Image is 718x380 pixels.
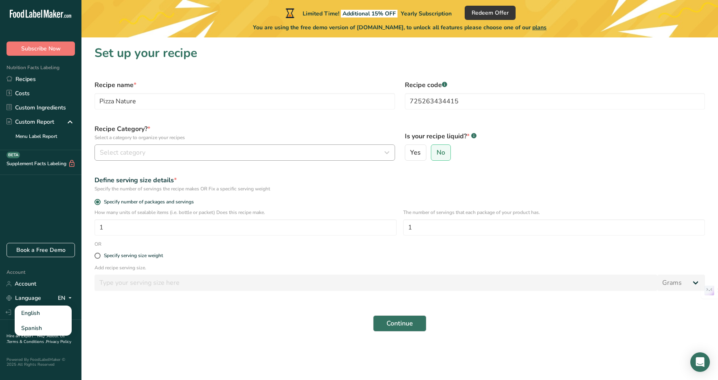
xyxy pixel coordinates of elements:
[690,352,710,372] div: Open Intercom Messenger
[403,209,705,216] p: The number of servings that each package of your product has.
[15,321,72,336] div: Spanish
[94,44,705,62] h1: Set up your recipe
[7,291,41,305] a: Language
[7,333,35,339] a: Hire an Expert .
[437,149,445,157] span: No
[401,10,452,17] span: Yearly Subscription
[465,6,516,20] button: Redeem Offer
[7,339,46,345] a: Terms & Conditions .
[410,149,421,157] span: Yes
[15,306,72,321] div: English
[284,8,452,18] div: Limited Time!
[472,9,509,17] span: Redeem Offer
[94,175,705,185] div: Define serving size details
[94,185,705,192] div: Specify the number of servings the recipe makes OR Fix a specific serving weight
[94,144,395,161] button: Select category
[94,124,395,141] label: Recipe Category?
[21,44,61,53] span: Subscribe Now
[94,264,705,271] p: Add recipe serving size.
[532,24,547,31] span: plans
[7,333,65,345] a: About Us .
[7,243,75,257] a: Book a Free Demo
[405,80,705,90] label: Recipe code
[94,80,395,90] label: Recipe name
[386,319,413,328] span: Continue
[7,118,54,126] div: Custom Report
[405,131,705,141] label: Is your recipe liquid?
[341,10,397,17] span: Additional 15% OFF
[100,148,145,157] span: Select category
[253,23,547,32] span: You are using the free demo version of [DOMAIN_NAME], to unlock all features please choose one of...
[7,41,75,56] button: Subscribe Now
[94,93,395,109] input: Type your recipe name here
[94,209,397,216] p: How many units of sealable items (i.e. bottle or packet) Does this recipe make.
[7,152,20,158] div: BETA
[58,293,75,303] div: EN
[37,333,47,339] a: FAQ .
[7,357,75,367] div: Powered By FoodLabelMaker © 2025 All Rights Reserved
[373,315,426,332] button: Continue
[46,339,71,345] a: Privacy Policy
[94,134,395,141] p: Select a category to organize your recipes
[90,240,106,248] div: OR
[104,253,163,259] div: Specify serving size weight
[405,93,705,109] input: Type your recipe code here
[94,275,657,291] input: Type your serving size here
[101,199,194,205] span: Specify number of packages and servings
